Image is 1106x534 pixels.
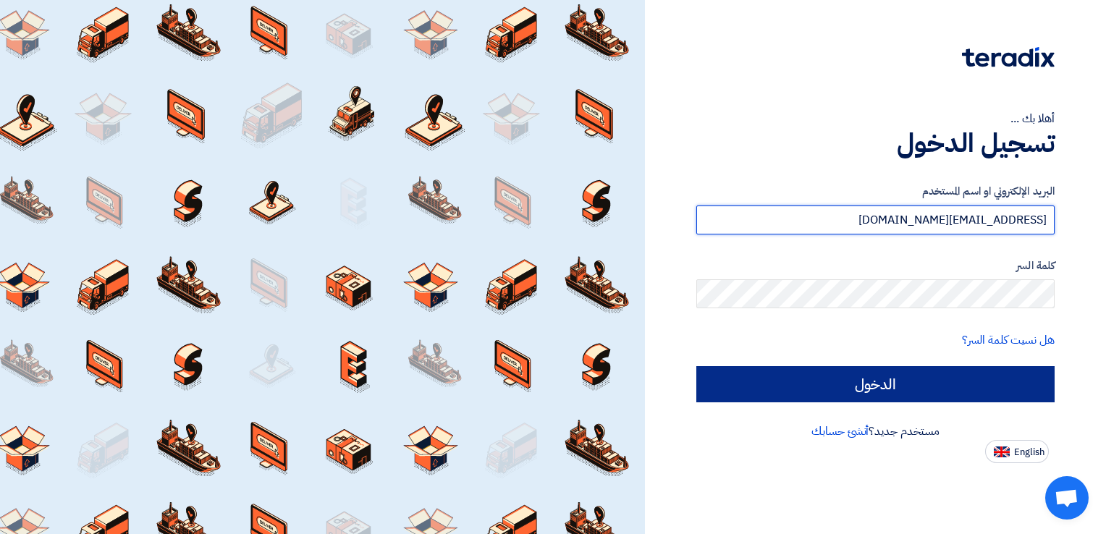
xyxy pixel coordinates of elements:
[1014,447,1044,457] span: English
[696,127,1055,159] h1: تسجيل الدخول
[962,331,1055,349] a: هل نسيت كلمة السر؟
[994,446,1010,457] img: en-US.png
[696,205,1055,234] input: أدخل بريد العمل الإلكتروني او اسم المستخدم الخاص بك ...
[696,423,1055,440] div: مستخدم جديد؟
[696,258,1055,274] label: كلمة السر
[696,366,1055,402] input: الدخول
[696,183,1055,200] label: البريد الإلكتروني او اسم المستخدم
[811,423,869,440] a: أنشئ حسابك
[985,440,1049,463] button: English
[962,47,1055,67] img: Teradix logo
[1045,476,1089,520] div: Open chat
[696,110,1055,127] div: أهلا بك ...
